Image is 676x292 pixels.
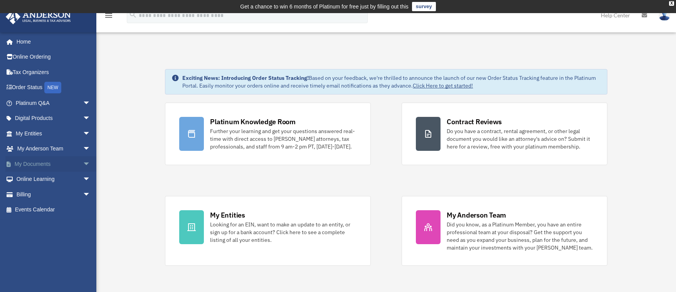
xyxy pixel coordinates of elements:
[210,210,245,220] div: My Entities
[44,82,61,93] div: NEW
[182,74,600,89] div: Based on your feedback, we're thrilled to announce the launch of our new Order Status Tracking fe...
[5,49,102,65] a: Online Ordering
[669,1,674,6] div: close
[240,2,409,11] div: Get a chance to win 6 months of Platinum for free just by filling out this
[5,172,102,187] a: Online Learningarrow_drop_down
[5,95,102,111] a: Platinum Q&Aarrow_drop_down
[83,95,98,111] span: arrow_drop_down
[447,210,506,220] div: My Anderson Team
[5,111,102,126] a: Digital Productsarrow_drop_down
[210,127,356,150] div: Further your learning and get your questions answered real-time with direct access to [PERSON_NAM...
[210,221,356,244] div: Looking for an EIN, want to make an update to an entity, or sign up for a bank account? Click her...
[5,126,102,141] a: My Entitiesarrow_drop_down
[3,9,73,24] img: Anderson Advisors Platinum Portal
[210,117,296,127] div: Platinum Knowledge Room
[5,187,102,202] a: Billingarrow_drop_down
[104,14,113,20] a: menu
[412,2,436,11] a: survey
[659,10,670,21] img: User Pic
[447,221,593,251] div: Did you know, as a Platinum Member, you have an entire professional team at your disposal? Get th...
[5,34,98,49] a: Home
[402,103,607,165] a: Contract Reviews Do you have a contract, rental agreement, or other legal document you would like...
[83,172,98,187] span: arrow_drop_down
[165,196,371,266] a: My Entities Looking for an EIN, want to make an update to an entity, or sign up for a bank accoun...
[402,196,607,266] a: My Anderson Team Did you know, as a Platinum Member, you have an entire professional team at your...
[447,127,593,150] div: Do you have a contract, rental agreement, or other legal document you would like an attorney's ad...
[83,111,98,127] span: arrow_drop_down
[182,74,309,81] strong: Exciting News: Introducing Order Status Tracking!
[83,187,98,203] span: arrow_drop_down
[5,64,102,80] a: Tax Organizers
[165,103,371,165] a: Platinum Knowledge Room Further your learning and get your questions answered real-time with dire...
[83,126,98,142] span: arrow_drop_down
[5,156,102,172] a: My Documentsarrow_drop_down
[83,141,98,157] span: arrow_drop_down
[5,141,102,157] a: My Anderson Teamarrow_drop_down
[5,202,102,218] a: Events Calendar
[447,117,502,127] div: Contract Reviews
[104,11,113,20] i: menu
[83,156,98,172] span: arrow_drop_down
[413,82,473,89] a: Click Here to get started!
[5,80,102,96] a: Order StatusNEW
[129,10,137,19] i: search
